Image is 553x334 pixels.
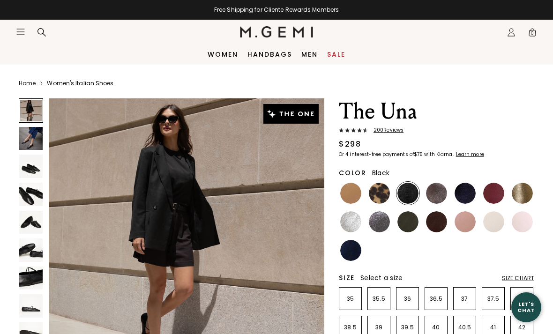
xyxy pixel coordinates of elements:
[456,151,484,158] klarna-placement-style-cta: Learn more
[47,80,113,87] a: Women's Italian Shoes
[301,51,318,58] a: Men
[360,273,403,282] span: Select a size
[528,30,537,39] span: 0
[511,301,541,313] div: Let's Chat
[339,139,361,150] div: $298
[339,98,534,125] h1: The Una
[368,295,390,303] p: 35.5
[483,183,504,204] img: Burgundy
[19,183,43,206] img: The Una
[327,51,345,58] a: Sale
[339,169,366,177] h2: Color
[455,183,476,204] img: Midnight Blue
[339,127,534,135] a: 200Reviews
[512,211,533,232] img: Ballerina Pink
[263,104,319,124] img: The One tag
[425,324,447,331] p: 40
[369,211,390,232] img: Gunmetal
[240,26,314,37] img: M.Gemi
[340,211,361,232] img: Silver
[340,240,361,261] img: Navy
[372,168,389,178] span: Black
[339,324,361,331] p: 38.5
[426,183,447,204] img: Cocoa
[19,267,43,290] img: The Una
[482,295,504,303] p: 37.5
[502,275,534,282] div: Size Chart
[511,295,533,303] p: 38
[424,151,455,158] klarna-placement-style-body: with Klarna
[19,238,43,262] img: The Una
[511,324,533,331] p: 42
[482,324,504,331] p: 41
[414,151,423,158] klarna-placement-style-amount: $75
[397,183,418,204] img: Black
[247,51,292,58] a: Handbags
[19,127,43,150] img: The Una
[368,127,404,133] span: 200 Review s
[19,211,43,234] img: The Una
[339,151,414,158] klarna-placement-style-body: Or 4 interest-free payments of
[512,183,533,204] img: Gold
[16,27,25,37] button: Open site menu
[455,211,476,232] img: Antique Rose
[368,324,390,331] p: 39
[397,211,418,232] img: Military
[483,211,504,232] img: Ecru
[396,324,418,331] p: 39.5
[339,295,361,303] p: 35
[19,155,43,178] img: The Una
[369,183,390,204] img: Leopard Print
[396,295,418,303] p: 36
[454,295,476,303] p: 37
[454,324,476,331] p: 40.5
[340,183,361,204] img: Light Tan
[425,295,447,303] p: 36.5
[19,80,36,87] a: Home
[19,294,43,318] img: The Una
[426,211,447,232] img: Chocolate
[208,51,238,58] a: Women
[455,152,484,157] a: Learn more
[339,274,355,282] h2: Size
